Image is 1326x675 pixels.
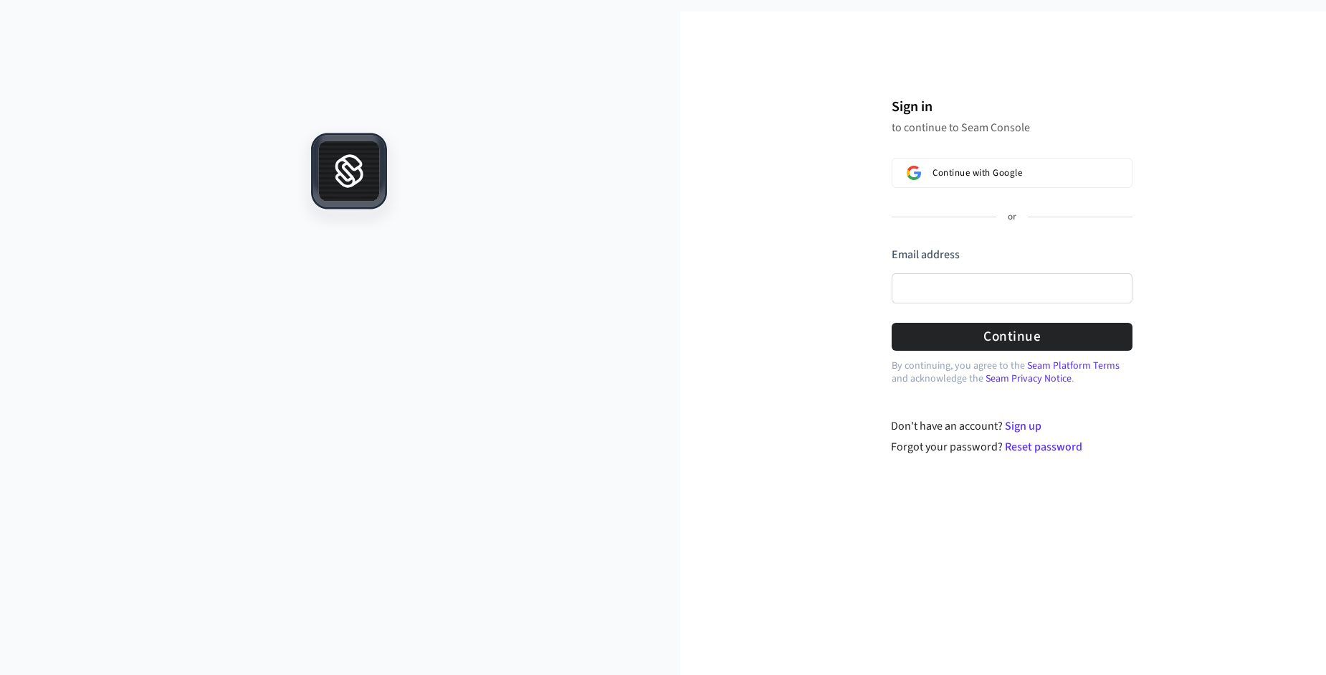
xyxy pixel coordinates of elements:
[1005,418,1041,434] a: Sign up
[1008,211,1016,224] p: or
[891,417,1132,435] div: Don't have an account?
[891,438,1132,455] div: Forgot your password?
[892,247,960,263] label: Email address
[892,158,1132,188] button: Sign in with GoogleContinue with Google
[1027,359,1120,373] a: Seam Platform Terms
[892,359,1132,385] p: By continuing, you agree to the and acknowledge the .
[933,167,1022,179] span: Continue with Google
[907,166,921,180] img: Sign in with Google
[892,323,1132,351] button: Continue
[892,96,1132,118] h1: Sign in
[1005,439,1082,455] a: Reset password
[986,372,1072,386] a: Seam Privacy Notice
[892,121,1132,135] p: to continue to Seam Console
